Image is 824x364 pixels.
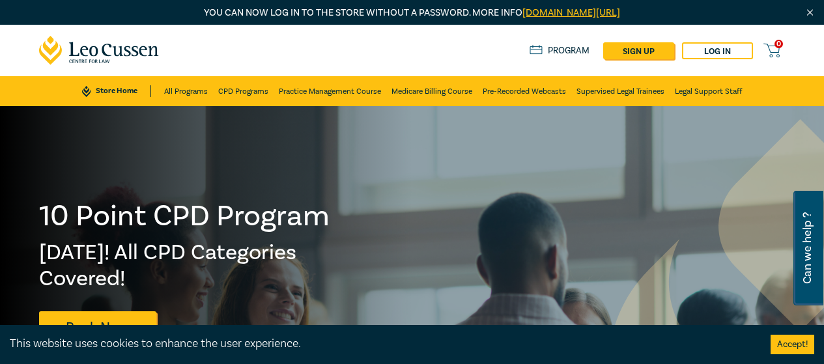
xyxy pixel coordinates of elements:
h2: [DATE]! All CPD Categories Covered! [39,240,331,292]
span: 0 [774,40,783,48]
a: CPD Programs [218,76,268,106]
a: Pre-Recorded Webcasts [483,76,566,106]
p: You can now log in to the store without a password. More info [39,6,786,20]
a: Supervised Legal Trainees [576,76,664,106]
a: Medicare Billing Course [391,76,472,106]
a: Practice Management Course [279,76,381,106]
div: This website uses cookies to enhance the user experience. [10,335,751,352]
a: All Programs [164,76,208,106]
img: Close [804,7,816,18]
a: Legal Support Staff [675,76,742,106]
a: Book Now [39,311,156,343]
button: Accept cookies [771,335,814,354]
a: Store Home [82,85,150,97]
a: sign up [603,42,674,59]
a: Log in [682,42,753,59]
h1: 10 Point CPD Program [39,199,331,233]
a: [DOMAIN_NAME][URL] [522,7,620,19]
a: Program [530,45,590,57]
span: Can we help ? [801,199,814,298]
